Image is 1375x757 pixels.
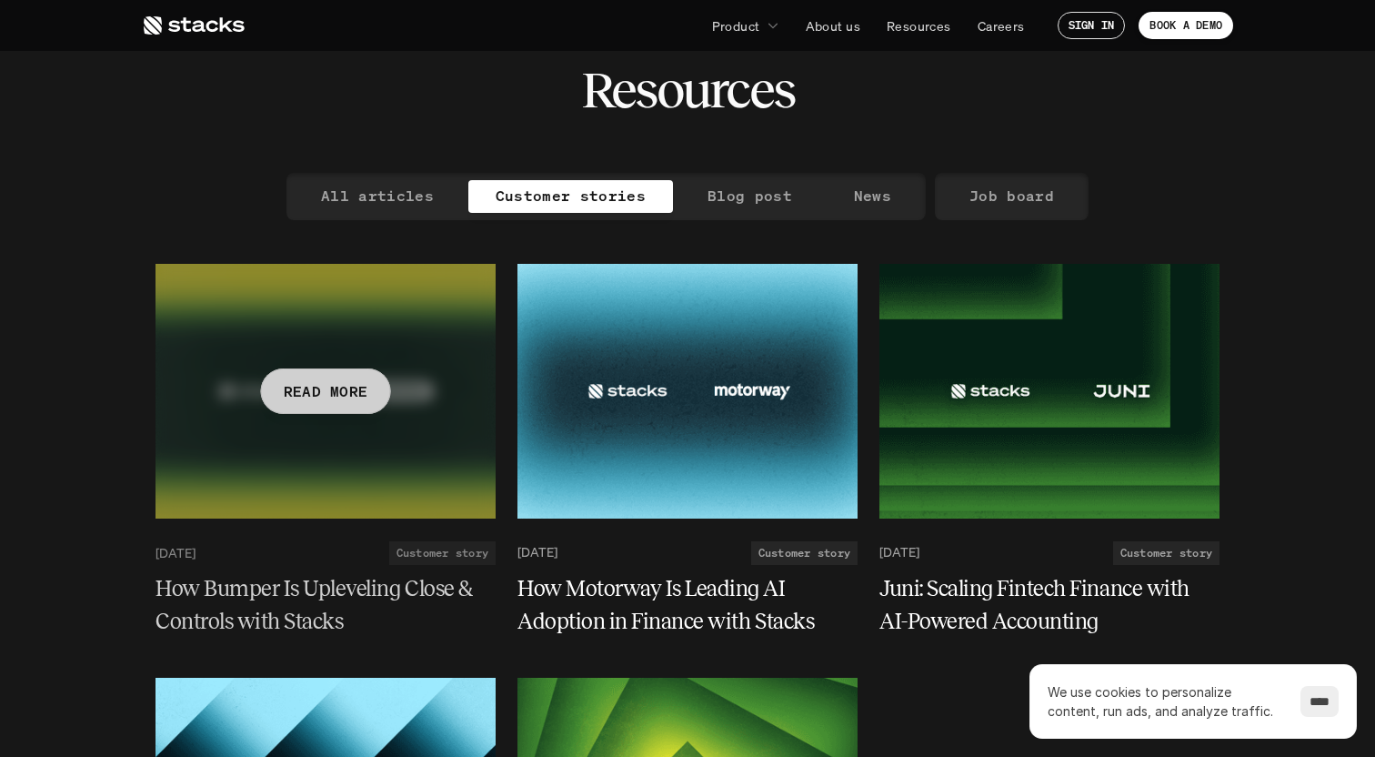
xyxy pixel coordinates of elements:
[156,264,496,519] a: READ MORE
[294,180,461,213] a: All articles
[517,541,858,565] a: [DATE]Customer story
[581,62,795,118] h2: Resources
[879,545,919,560] p: [DATE]
[879,572,1198,638] h5: Juni: Scaling Fintech Finance with AI-Powered Accounting
[680,180,819,213] a: Blog post
[156,541,496,565] a: [DATE]Customer story
[758,547,850,560] h2: Customer story
[879,264,1219,519] img: Teal Flower
[273,82,351,96] a: Privacy Policy
[827,180,918,213] a: News
[1120,547,1212,560] h2: Customer story
[854,183,891,209] p: News
[942,180,1081,213] a: Job board
[156,572,474,638] h5: How Bumper Is Upleveling Close & Controls with Stacks
[795,9,871,42] a: About us
[712,16,760,35] p: Product
[156,572,496,638] a: How Bumper Is Upleveling Close & Controls with Stacks
[396,547,488,560] h2: Customer story
[879,572,1219,638] a: Juni: Scaling Fintech Finance with AI-Powered Accounting
[496,183,646,209] p: Customer stories
[1149,19,1222,32] p: BOOK A DEMO
[887,16,951,35] p: Resources
[978,16,1025,35] p: Careers
[1139,12,1233,39] a: BOOK A DEMO
[1048,682,1282,721] p: We use cookies to personalize content, run ads, and analyze traffic.
[156,545,196,560] p: [DATE]
[708,183,792,209] p: Blog post
[967,9,1036,42] a: Careers
[1058,12,1126,39] a: SIGN IN
[806,16,860,35] p: About us
[517,572,858,638] a: How Motorway Is Leading AI Adoption in Finance with Stacks
[879,541,1219,565] a: [DATE]Customer story
[876,9,962,42] a: Resources
[1069,19,1115,32] p: SIGN IN
[284,378,368,404] p: READ MORE
[321,183,434,209] p: All articles
[969,183,1054,209] p: Job board
[517,545,557,560] p: [DATE]
[468,180,673,213] a: Customer stories
[517,572,836,638] h5: How Motorway Is Leading AI Adoption in Finance with Stacks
